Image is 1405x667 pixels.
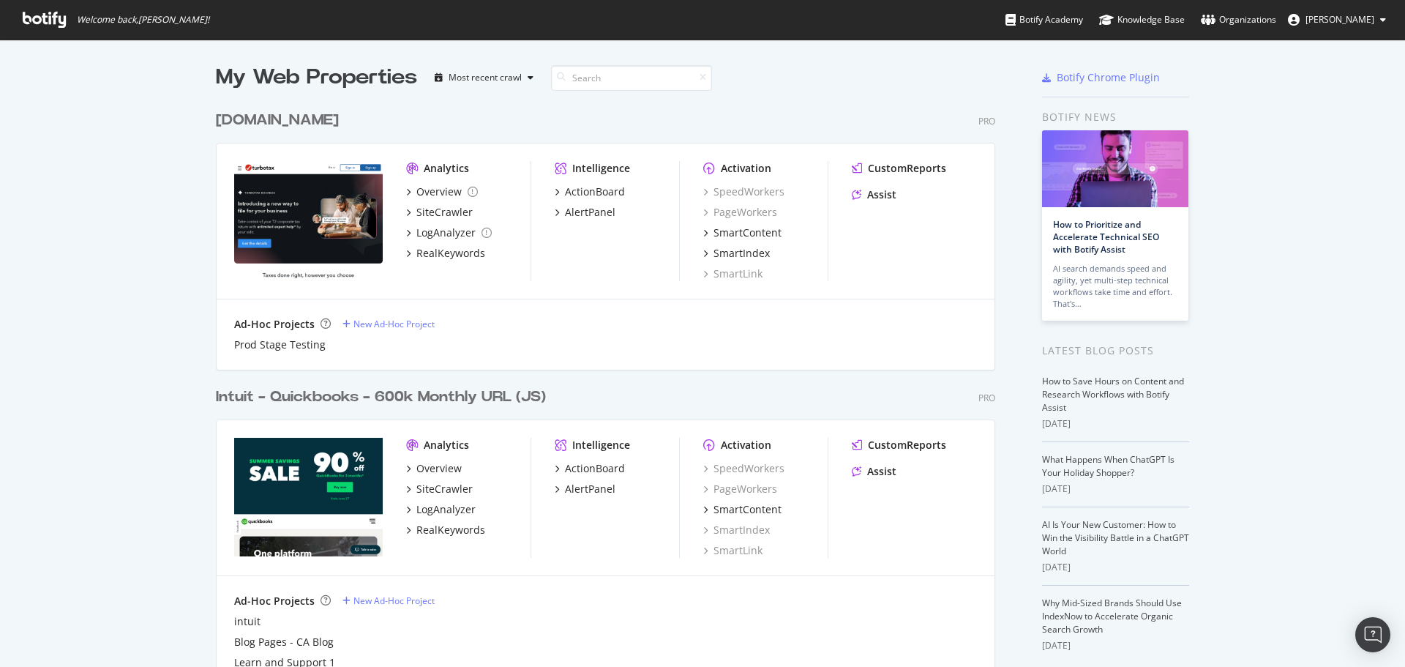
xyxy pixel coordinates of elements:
div: ActionBoard [565,461,625,476]
a: Overview [406,185,478,199]
a: LogAnalyzer [406,502,476,517]
a: PageWorkers [703,205,777,220]
div: AlertPanel [565,482,615,496]
div: SiteCrawler [416,205,473,220]
a: AlertPanel [555,205,615,220]
div: CustomReports [868,161,946,176]
a: SpeedWorkers [703,185,784,199]
div: Intelligence [572,438,630,452]
div: RealKeywords [416,523,485,537]
div: SiteCrawler [416,482,473,496]
a: ActionBoard [555,185,625,199]
img: turbotax.intuit.ca [234,161,383,280]
a: Assist [852,187,896,202]
a: SmartIndex [703,523,770,537]
button: [PERSON_NAME] [1276,8,1398,31]
a: Botify Chrome Plugin [1042,70,1160,85]
a: SiteCrawler [406,482,473,496]
div: New Ad-Hoc Project [353,595,435,607]
div: Activation [721,161,771,176]
span: Bryson Meunier [1305,13,1374,26]
a: SmartContent [703,226,782,240]
div: SmartContent [713,226,782,240]
a: What Happens When ChatGPT Is Your Holiday Shopper? [1042,453,1174,479]
a: RealKeywords [406,523,485,537]
div: Overview [416,185,462,199]
a: [DOMAIN_NAME] [216,110,345,131]
a: How to Prioritize and Accelerate Technical SEO with Botify Assist [1053,218,1159,256]
a: LogAnalyzer [406,226,492,240]
a: RealKeywords [406,246,485,261]
div: [DATE] [1042,417,1189,431]
a: SmartIndex [703,246,770,261]
div: [DATE] [1042,561,1189,574]
input: Search [551,65,712,91]
div: Overview [416,461,462,476]
div: [DOMAIN_NAME] [216,110,339,131]
a: New Ad-Hoc Project [342,595,435,607]
div: Pro [978,115,995,127]
a: CustomReports [852,438,946,452]
div: RealKeywords [416,246,485,261]
a: Intuit - Quickbooks - 600k Monthly URL (JS) [216,387,552,408]
img: How to Prioritize and Accelerate Technical SEO with Botify Assist [1042,130,1188,207]
div: SmartContent [713,502,782,517]
div: Organizations [1201,12,1276,27]
div: Botify Academy [1005,12,1083,27]
img: quickbooks.intuit.com [234,438,383,556]
a: SiteCrawler [406,205,473,220]
div: AI search demands speed and agility, yet multi-step technical workflows take time and effort. Tha... [1053,263,1177,310]
div: Botify Chrome Plugin [1057,70,1160,85]
span: Welcome back, [PERSON_NAME] ! [77,14,209,26]
div: LogAnalyzer [416,226,476,240]
a: CustomReports [852,161,946,176]
div: Knowledge Base [1099,12,1185,27]
a: Why Mid-Sized Brands Should Use IndexNow to Accelerate Organic Search Growth [1042,597,1182,636]
div: SmartLink [703,267,763,281]
div: Assist [867,187,896,202]
a: SmartContent [703,502,782,517]
div: New Ad-Hoc Project [353,318,435,330]
a: New Ad-Hoc Project [342,318,435,330]
div: Botify news [1042,109,1189,125]
div: [DATE] [1042,482,1189,496]
div: CustomReports [868,438,946,452]
div: Latest Blog Posts [1042,343,1189,359]
a: Assist [852,464,896,479]
a: AI Is Your New Customer: How to Win the Visibility Battle in a ChatGPT World [1042,518,1189,557]
a: SpeedWorkers [703,461,784,476]
a: How to Save Hours on Content and Research Workflows with Botify Assist [1042,375,1184,414]
div: Analytics [424,438,469,452]
div: Intuit - Quickbooks - 600k Monthly URL (JS) [216,387,546,408]
a: Overview [406,461,462,476]
div: Most recent crawl [449,73,522,82]
div: ActionBoard [565,185,625,199]
a: AlertPanel [555,482,615,496]
div: Ad-Hoc Projects [234,317,315,332]
div: Activation [721,438,771,452]
div: [DATE] [1042,639,1189,652]
button: Most recent crawl [429,66,539,89]
div: Assist [867,464,896,479]
div: Analytics [424,161,469,176]
a: Prod Stage Testing [234,338,326,352]
div: Intelligence [572,161,630,176]
a: PageWorkers [703,482,777,496]
a: Blog Pages - CA Blog [234,635,334,649]
div: LogAnalyzer [416,502,476,517]
div: AlertPanel [565,205,615,220]
a: SmartLink [703,543,763,558]
div: My Web Properties [216,63,417,92]
div: Open Intercom Messenger [1355,617,1390,652]
div: Pro [978,392,995,404]
a: intuit [234,614,261,629]
div: SmartIndex [713,246,770,261]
